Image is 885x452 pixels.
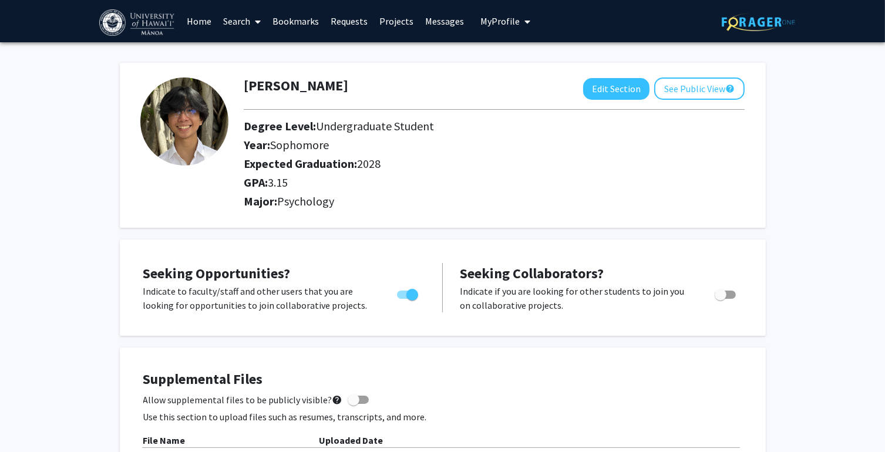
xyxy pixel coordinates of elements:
h1: [PERSON_NAME] [244,77,348,95]
span: Seeking Opportunities? [143,264,291,282]
h2: Degree Level: [244,119,745,133]
a: Bookmarks [267,1,325,42]
span: 3.15 [268,175,288,190]
span: Sophomore [270,137,329,152]
h2: Year: [244,138,745,152]
span: Undergraduate Student [316,119,434,133]
h2: Major: [244,194,745,208]
div: Toggle [710,284,742,302]
img: Profile Picture [140,77,228,166]
a: Home [181,1,217,42]
p: Indicate to faculty/staff and other users that you are looking for opportunities to join collabor... [143,284,375,312]
a: Messages [419,1,470,42]
button: See Public View [654,77,745,100]
mat-icon: help [332,393,343,407]
b: Uploaded Date [319,434,383,446]
h4: Supplemental Files [143,371,742,388]
h2: GPA: [244,176,745,190]
mat-icon: help [725,82,735,96]
div: Toggle [392,284,425,302]
p: Use this section to upload files such as resumes, transcripts, and more. [143,410,742,424]
span: Psychology [277,194,334,208]
span: Allow supplemental files to be publicly visible? [143,393,343,407]
iframe: Chat [9,399,50,443]
span: 2028 [357,156,381,171]
b: File Name [143,434,186,446]
button: Edit Section [583,78,650,100]
a: Requests [325,1,373,42]
img: ForagerOne Logo [722,13,795,31]
span: Seeking Collaborators? [460,264,604,282]
a: Search [217,1,267,42]
img: University of Hawaiʻi at Mānoa Logo [99,9,177,36]
p: Indicate if you are looking for other students to join you on collaborative projects. [460,284,692,312]
span: My Profile [480,15,520,27]
h2: Expected Graduation: [244,157,745,171]
a: Projects [373,1,419,42]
